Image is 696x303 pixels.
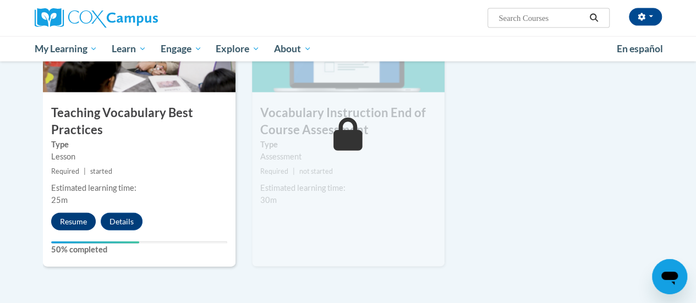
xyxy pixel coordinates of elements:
[28,36,105,62] a: My Learning
[216,42,260,56] span: Explore
[51,241,139,244] div: Your progress
[299,167,333,175] span: not started
[35,8,233,28] a: Cox Campus
[26,36,670,62] div: Main menu
[51,167,79,175] span: Required
[51,139,227,151] label: Type
[51,195,68,205] span: 25m
[260,139,436,151] label: Type
[585,12,602,25] button: Search
[51,244,227,256] label: 50% completed
[51,182,227,194] div: Estimated learning time:
[105,36,154,62] a: Learn
[617,43,663,54] span: En español
[43,104,235,139] h3: Teaching Vocabulary Best Practices
[112,42,146,56] span: Learn
[84,167,86,175] span: |
[101,213,143,230] button: Details
[610,37,670,60] a: En español
[260,151,436,163] div: Assessment
[260,195,277,205] span: 30m
[293,167,295,175] span: |
[267,36,319,62] a: About
[629,8,662,26] button: Account Settings
[34,42,97,56] span: My Learning
[274,42,311,56] span: About
[51,213,96,230] button: Resume
[209,36,267,62] a: Explore
[252,104,445,139] h3: Vocabulary Instruction End of Course Assessment
[90,167,112,175] span: started
[161,42,202,56] span: Engage
[497,12,585,25] input: Search Courses
[154,36,209,62] a: Engage
[35,8,158,28] img: Cox Campus
[652,259,687,294] iframe: Button to launch messaging window
[260,182,436,194] div: Estimated learning time:
[260,167,288,175] span: Required
[51,151,227,163] div: Lesson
